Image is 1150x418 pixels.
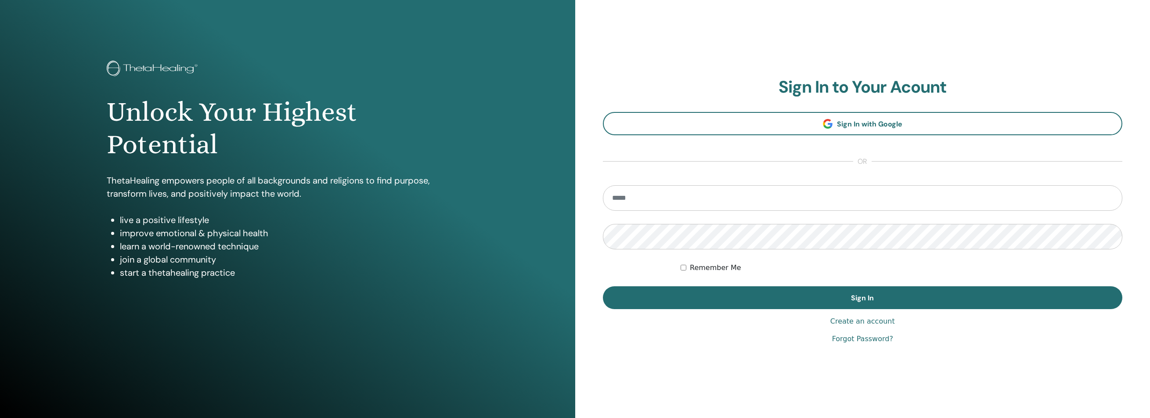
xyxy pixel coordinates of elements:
[603,77,1123,97] h2: Sign In to Your Acount
[851,293,874,303] span: Sign In
[120,266,468,279] li: start a thetahealing practice
[690,263,741,273] label: Remember Me
[120,227,468,240] li: improve emotional & physical health
[837,119,902,129] span: Sign In with Google
[681,263,1122,273] div: Keep me authenticated indefinitely or until I manually logout
[832,334,893,344] a: Forgot Password?
[107,174,468,200] p: ThetaHealing empowers people of all backgrounds and religions to find purpose, transform lives, a...
[120,240,468,253] li: learn a world-renowned technique
[120,253,468,266] li: join a global community
[107,96,468,161] h1: Unlock Your Highest Potential
[853,156,872,167] span: or
[830,316,895,327] a: Create an account
[603,112,1123,135] a: Sign In with Google
[120,213,468,227] li: live a positive lifestyle
[603,286,1123,309] button: Sign In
